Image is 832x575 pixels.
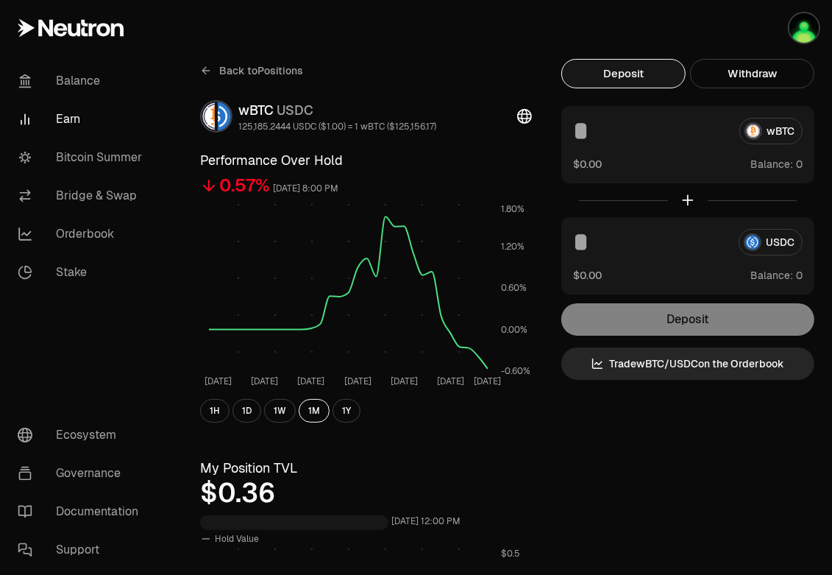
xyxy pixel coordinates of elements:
[200,458,532,479] h3: My Position TVL
[333,399,360,423] button: 1Y
[273,180,338,197] div: [DATE] 8:00 PM
[218,102,231,131] img: USDC Logo
[789,13,819,43] img: lost seed phrase
[299,399,330,423] button: 1M
[391,376,418,388] tspan: [DATE]
[561,59,686,88] button: Deposit
[6,215,159,253] a: Orderbook
[6,100,159,138] a: Earn
[238,121,436,133] div: 125,185.2444 USDC ($1.00) = 1 wBTC ($125,156.17)
[501,241,525,253] tspan: 1.20%
[573,267,602,283] button: $0.00
[219,63,303,78] span: Back to Positions
[6,416,159,454] a: Ecosystem
[264,399,296,423] button: 1W
[200,479,532,508] div: $0.36
[561,348,814,380] a: TradewBTC/USDCon the Orderbook
[391,513,461,530] div: [DATE] 12:00 PM
[277,102,313,119] span: USDC
[6,253,159,292] a: Stake
[232,399,261,423] button: 1D
[501,282,527,294] tspan: 0.60%
[200,150,532,171] h3: Performance Over Hold
[750,157,793,172] span: Balance:
[202,102,215,131] img: wBTC Logo
[238,100,436,121] div: wBTC
[437,376,464,388] tspan: [DATE]
[750,268,793,283] span: Balance:
[501,548,520,560] tspan: $0.5
[6,138,159,177] a: Bitcoin Summer
[205,376,232,388] tspan: [DATE]
[474,376,502,388] tspan: [DATE]
[251,376,278,388] tspan: [DATE]
[200,399,230,423] button: 1H
[219,174,270,197] div: 0.57%
[6,531,159,569] a: Support
[6,493,159,531] a: Documentation
[573,156,602,172] button: $0.00
[501,324,527,336] tspan: 0.00%
[344,376,371,388] tspan: [DATE]
[6,177,159,215] a: Bridge & Swap
[501,365,530,377] tspan: -0.60%
[6,454,159,493] a: Governance
[690,59,814,88] button: Withdraw
[297,376,324,388] tspan: [DATE]
[6,62,159,100] a: Balance
[200,59,303,82] a: Back toPositions
[215,533,259,545] span: Hold Value
[501,203,525,215] tspan: 1.80%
